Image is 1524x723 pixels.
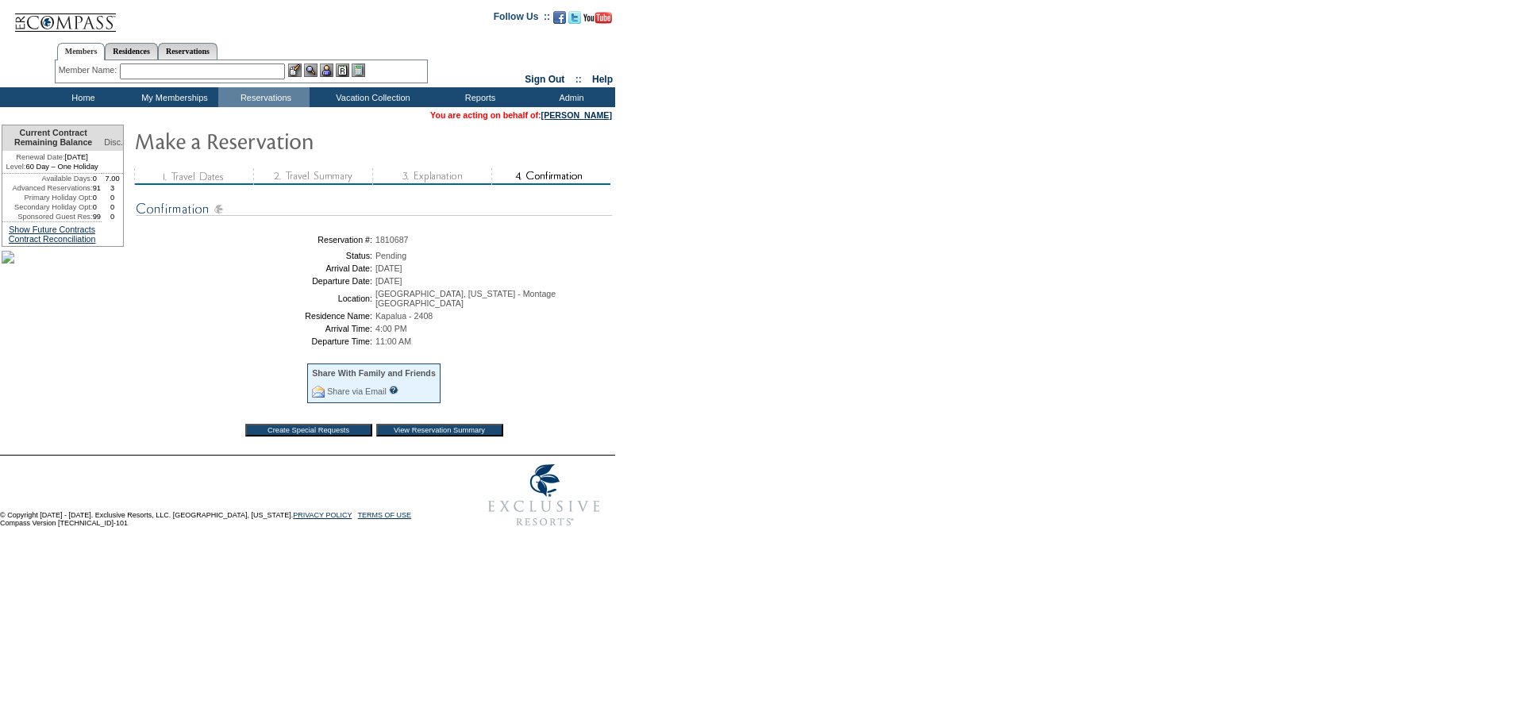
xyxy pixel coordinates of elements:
[375,276,402,286] span: [DATE]
[245,424,372,436] input: Create Special Requests
[375,311,433,321] span: Kapalua - 2408
[375,324,407,333] span: 4:00 PM
[9,225,95,234] a: Show Future Contracts
[524,87,615,107] td: Admin
[134,168,253,185] img: step1_state3.gif
[9,234,96,244] a: Contract Reconciliation
[139,324,372,333] td: Arrival Time:
[376,424,503,436] input: View Reservation Summary
[158,43,217,60] a: Reservations
[525,74,564,85] a: Sign Out
[139,337,372,346] td: Departure Time:
[139,311,372,321] td: Residence Name:
[312,368,436,378] div: Share With Family and Friends
[389,386,398,394] input: What is this?
[358,511,412,519] a: TERMS OF USE
[320,63,333,77] img: Impersonate
[93,202,102,212] td: 0
[494,10,550,29] td: Follow Us ::
[2,251,14,263] img: Shot-40-004.jpg
[372,168,491,185] img: step3_state3.gif
[352,63,365,77] img: b_calculator.gif
[16,152,64,162] span: Renewal Date:
[575,74,582,85] span: ::
[491,168,610,185] img: step4_state2.gif
[2,212,93,221] td: Sponsored Guest Res:
[583,16,612,25] a: Subscribe to our YouTube Channel
[139,276,372,286] td: Departure Date:
[93,174,102,183] td: 0
[93,212,102,221] td: 99
[304,63,317,77] img: View
[375,251,406,260] span: Pending
[553,11,566,24] img: Become our fan on Facebook
[553,16,566,25] a: Become our fan on Facebook
[375,337,411,346] span: 11:00 AM
[253,168,372,185] img: step2_state3.gif
[2,125,102,151] td: Current Contract Remaining Balance
[139,289,372,308] td: Location:
[568,16,581,25] a: Follow us on Twitter
[327,386,387,396] a: Share via Email
[293,511,352,519] a: PRIVACY POLICY
[2,193,93,202] td: Primary Holiday Opt:
[2,202,93,212] td: Secondary Holiday Opt:
[102,193,123,202] td: 0
[36,87,127,107] td: Home
[2,174,93,183] td: Available Days:
[104,137,123,147] span: Disc.
[93,183,102,193] td: 91
[105,43,158,60] a: Residences
[473,456,615,535] img: Exclusive Resorts
[541,110,612,120] a: [PERSON_NAME]
[102,183,123,193] td: 3
[102,174,123,183] td: 7.00
[2,151,102,162] td: [DATE]
[139,235,372,244] td: Reservation #:
[430,110,612,120] span: You are acting on behalf of:
[433,87,524,107] td: Reports
[6,162,26,171] span: Level:
[375,263,402,273] span: [DATE]
[375,289,556,308] span: [GEOGRAPHIC_DATA], [US_STATE] - Montage [GEOGRAPHIC_DATA]
[2,162,102,174] td: 60 Day – One Holiday
[336,63,349,77] img: Reservations
[127,87,218,107] td: My Memberships
[134,125,452,156] img: Make Reservation
[59,63,120,77] div: Member Name:
[2,183,93,193] td: Advanced Reservations:
[139,251,372,260] td: Status:
[583,12,612,24] img: Subscribe to our YouTube Channel
[592,74,613,85] a: Help
[288,63,302,77] img: b_edit.gif
[102,212,123,221] td: 0
[218,87,310,107] td: Reservations
[139,263,372,273] td: Arrival Date:
[102,202,123,212] td: 0
[568,11,581,24] img: Follow us on Twitter
[57,43,106,60] a: Members
[375,235,409,244] span: 1810687
[310,87,433,107] td: Vacation Collection
[93,193,102,202] td: 0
